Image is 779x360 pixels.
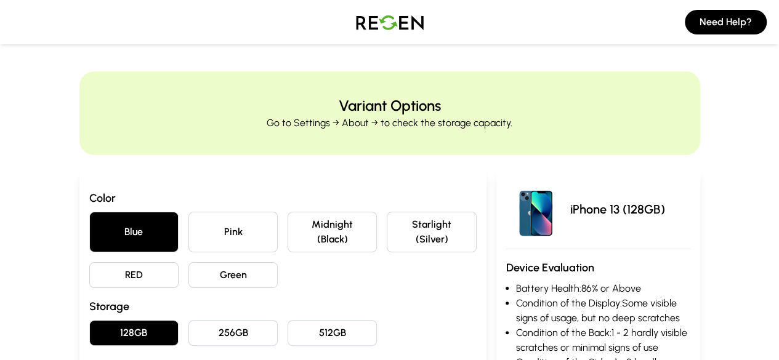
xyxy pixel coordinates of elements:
button: Pink [188,212,278,252]
h3: Color [89,190,477,207]
li: Condition of the Display: Some visible signs of usage, but no deep scratches [516,296,690,326]
p: Go to Settings → About → to check the storage capacity. [267,116,512,130]
button: RED [89,262,179,288]
button: 128GB [89,320,179,346]
button: Midnight (Black) [288,212,377,252]
button: Blue [89,212,179,252]
button: Need Help? [685,10,767,34]
h3: Device Evaluation [506,259,690,276]
img: iPhone 13 [506,180,565,239]
li: Condition of the Back: 1 - 2 hardly visible scratches or minimal signs of use [516,326,690,355]
h3: Storage [89,298,477,315]
button: 512GB [288,320,377,346]
button: Green [188,262,278,288]
button: 256GB [188,320,278,346]
button: Starlight (Silver) [387,212,476,252]
li: Battery Health: 86% or Above [516,281,690,296]
h2: Variant Options [339,96,441,116]
img: Logo [347,5,433,39]
p: iPhone 13 (128GB) [570,201,665,218]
